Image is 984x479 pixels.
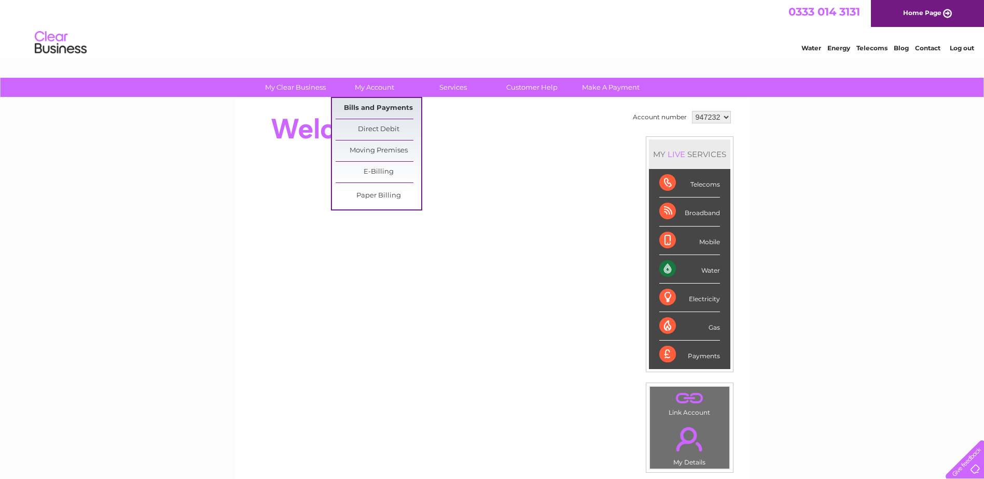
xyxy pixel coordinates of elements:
[336,98,421,119] a: Bills and Payments
[630,108,689,126] td: Account number
[659,227,720,255] div: Mobile
[653,389,727,407] a: .
[336,162,421,182] a: E-Billing
[788,5,860,18] a: 0333 014 3131
[253,78,338,97] a: My Clear Business
[659,284,720,312] div: Electricity
[659,198,720,226] div: Broadband
[336,140,421,161] a: Moving Premises
[653,421,727,457] a: .
[247,6,738,50] div: Clear Business is a trading name of Verastar Limited (registered in [GEOGRAPHIC_DATA] No. 3667643...
[489,78,575,97] a: Customer Help
[410,78,496,97] a: Services
[659,255,720,284] div: Water
[568,78,654,97] a: Make A Payment
[659,312,720,341] div: Gas
[915,44,940,52] a: Contact
[659,341,720,369] div: Payments
[827,44,850,52] a: Energy
[856,44,888,52] a: Telecoms
[666,149,687,159] div: LIVE
[649,139,730,169] div: MY SERVICES
[336,186,421,206] a: Paper Billing
[34,27,87,59] img: logo.png
[894,44,909,52] a: Blog
[331,78,417,97] a: My Account
[649,386,730,419] td: Link Account
[950,44,974,52] a: Log out
[801,44,821,52] a: Water
[659,169,720,198] div: Telecoms
[649,418,730,469] td: My Details
[336,119,421,140] a: Direct Debit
